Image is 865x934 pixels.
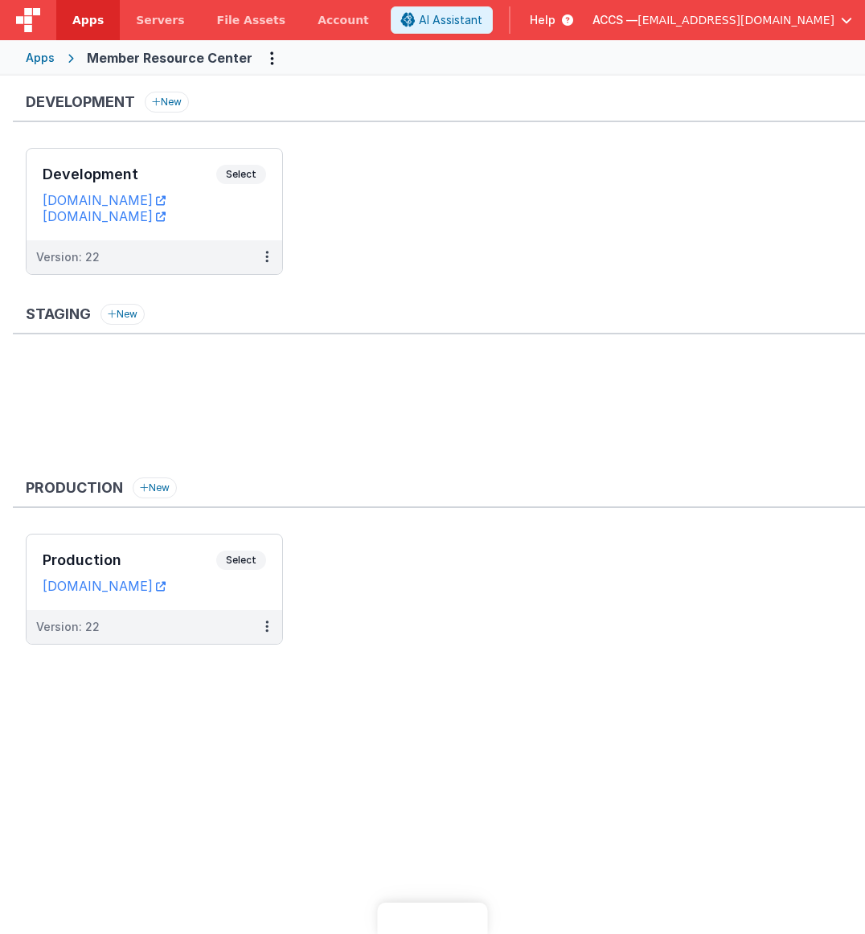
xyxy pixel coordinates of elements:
[26,306,91,322] h3: Staging
[259,45,285,71] button: Options
[136,12,184,28] span: Servers
[419,12,482,28] span: AI Assistant
[26,50,55,66] div: Apps
[530,12,555,28] span: Help
[145,92,189,113] button: New
[43,552,216,568] h3: Production
[216,551,266,570] span: Select
[87,48,252,68] div: Member Resource Center
[100,304,145,325] button: New
[36,619,100,635] div: Version: 22
[72,12,104,28] span: Apps
[43,192,166,208] a: [DOMAIN_NAME]
[43,208,166,224] a: [DOMAIN_NAME]
[26,94,135,110] h3: Development
[592,12,852,28] button: ACCS — [EMAIL_ADDRESS][DOMAIN_NAME]
[592,12,637,28] span: ACCS —
[26,480,123,496] h3: Production
[43,578,166,594] a: [DOMAIN_NAME]
[133,477,177,498] button: New
[216,165,266,184] span: Select
[36,249,100,265] div: Version: 22
[43,166,216,182] h3: Development
[391,6,493,34] button: AI Assistant
[637,12,834,28] span: [EMAIL_ADDRESS][DOMAIN_NAME]
[217,12,286,28] span: File Assets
